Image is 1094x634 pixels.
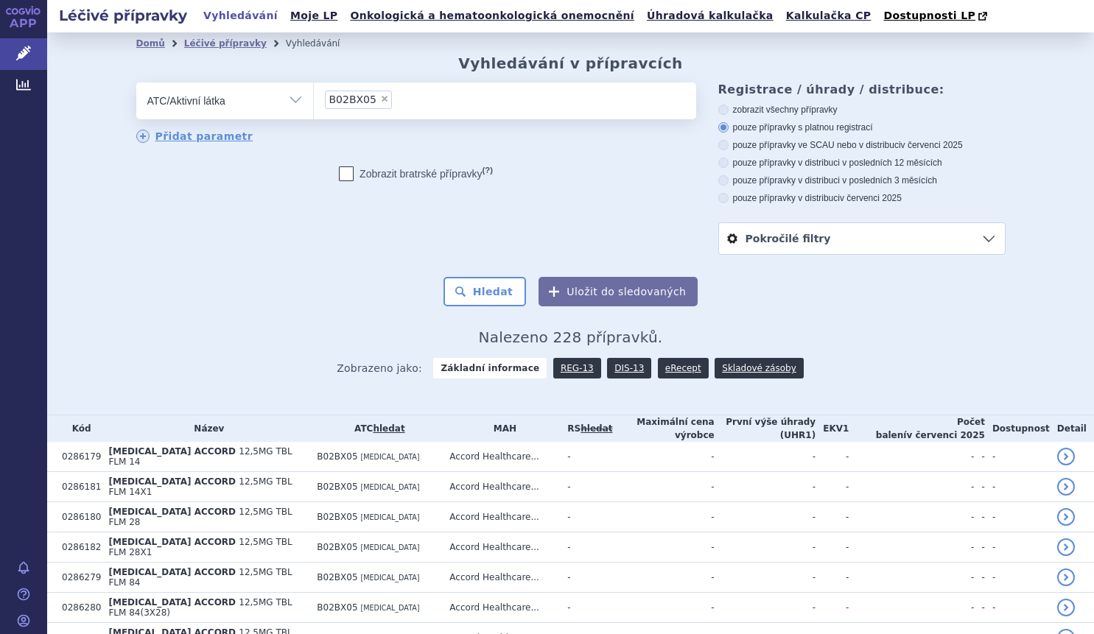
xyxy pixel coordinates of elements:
[816,532,849,563] td: -
[108,446,292,467] span: 12,5MG TBL FLM 14
[974,563,985,593] td: -
[317,602,357,613] span: B02BX05
[55,593,101,623] td: 0286280
[581,423,612,434] del: hledat
[1050,415,1094,442] th: Detail
[1057,599,1075,616] a: detail
[901,140,963,150] span: v červenci 2025
[317,482,357,492] span: B02BX05
[560,502,612,532] td: -
[612,532,714,563] td: -
[55,415,101,442] th: Kód
[715,563,816,593] td: -
[985,502,1050,532] td: -
[360,604,419,612] span: [MEDICAL_DATA]
[974,442,985,472] td: -
[184,38,267,49] a: Léčivé přípravky
[879,6,995,27] a: Dostupnosti LP
[373,423,404,434] a: hledat
[108,567,236,577] span: [MEDICAL_DATA] ACCORD
[560,593,612,623] td: -
[715,472,816,502] td: -
[55,502,101,532] td: 0286180
[339,166,493,181] label: Zobrazit bratrské přípravky
[840,193,902,203] span: v červenci 2025
[560,532,612,563] td: -
[715,532,816,563] td: -
[442,472,560,502] td: Accord Healthcare...
[985,532,1050,563] td: -
[849,415,985,442] th: Počet balení
[539,277,698,306] button: Uložit do sledovaných
[612,415,714,442] th: Maximální cena výrobce
[380,94,389,103] span: ×
[553,358,601,378] a: REG-13
[718,192,1006,204] label: pouze přípravky v distribuci
[442,415,560,442] th: MAH
[612,502,714,532] td: -
[108,507,236,517] span: [MEDICAL_DATA] ACCORD
[718,175,1006,186] label: pouze přípravky v distribuci v posledních 3 měsících
[715,593,816,623] td: -
[108,537,292,557] span: 12,5MG TBL FLM 28X1
[985,593,1050,623] td: -
[658,358,709,378] a: eRecept
[985,415,1050,442] th: Dostupnost
[642,6,778,26] a: Úhradová kalkulačka
[974,593,985,623] td: -
[612,472,714,502] td: -
[560,563,612,593] td: -
[816,563,849,593] td: -
[816,472,849,502] td: -
[108,597,236,607] span: [MEDICAL_DATA] ACCORD
[286,32,360,54] li: Vyhledávání
[317,512,357,522] span: B02BX05
[985,442,1050,472] td: -
[317,572,357,582] span: B02BX05
[1057,568,1075,586] a: detail
[136,130,253,143] a: Přidat parametr
[108,567,292,588] span: 12,5MG TBL FLM 84
[718,82,1006,96] h3: Registrace / úhrady / distribuce:
[560,472,612,502] td: -
[560,442,612,472] td: -
[883,10,975,21] span: Dostupnosti LP
[360,453,419,461] span: [MEDICAL_DATA]
[360,483,419,491] span: [MEDICAL_DATA]
[108,476,236,487] span: [MEDICAL_DATA] ACCORD
[55,563,101,593] td: 0286279
[442,563,560,593] td: Accord Healthcare...
[816,593,849,623] td: -
[329,94,376,105] span: B02BX05
[442,502,560,532] td: Accord Healthcare...
[581,423,612,434] a: vyhledávání neobsahuje žádnou platnou referenční skupinu
[612,563,714,593] td: -
[718,157,1006,169] label: pouze přípravky v distribuci v posledních 12 měsících
[974,502,985,532] td: -
[849,502,974,532] td: -
[309,415,442,442] th: ATC
[108,446,236,457] span: [MEDICAL_DATA] ACCORD
[1057,448,1075,465] a: detail
[612,442,714,472] td: -
[101,415,309,442] th: Název
[985,563,1050,593] td: -
[108,476,292,497] span: 12,5MG TBL FLM 14X1
[55,442,101,472] td: 0286179
[715,502,816,532] td: -
[816,442,849,472] td: -
[346,6,639,26] a: Onkologická a hematoonkologická onemocnění
[360,513,419,521] span: [MEDICAL_DATA]
[1057,508,1075,526] a: detail
[337,358,422,378] span: Zobrazeno jako:
[108,507,292,527] span: 12,5MG TBL FLM 28
[718,139,1006,151] label: pouze přípravky ve SCAU nebo v distribuci
[442,442,560,472] td: Accord Healthcare...
[974,532,985,563] td: -
[816,502,849,532] td: -
[136,38,165,49] a: Domů
[612,593,714,623] td: -
[719,223,1005,254] a: Pokročilé filtry
[360,574,419,582] span: [MEDICAL_DATA]
[108,597,292,618] span: 12,5MG TBL FLM 84(3X28)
